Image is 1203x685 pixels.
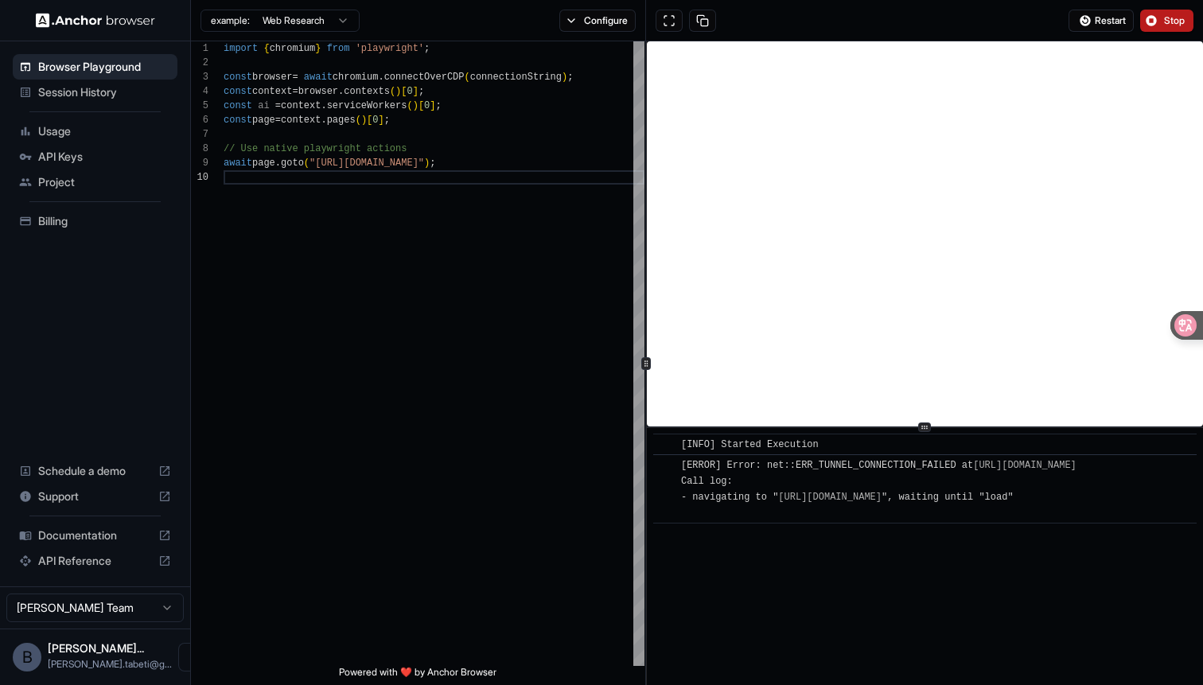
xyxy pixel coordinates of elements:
span: ) [562,72,567,83]
div: Schedule a demo [13,458,177,484]
span: [INFO] Started Execution [681,439,819,450]
span: serviceWorkers [327,100,407,111]
span: contexts [344,86,390,97]
button: Restart [1069,10,1134,32]
span: "[URL][DOMAIN_NAME]" [310,158,424,169]
span: ( [356,115,361,126]
span: ] [430,100,435,111]
span: browser [252,72,292,83]
span: page [252,115,275,126]
span: Powered with ❤️ by Anchor Browser [339,666,496,685]
span: connectionString [470,72,562,83]
span: Schedule a demo [38,463,152,479]
span: await [304,72,333,83]
span: ; [384,115,390,126]
span: context [252,86,292,97]
span: ​ [661,437,669,453]
div: 5 [191,99,208,113]
span: Browser Playground [38,59,171,75]
span: bhanu.tabeti@gmail.com [48,658,172,670]
span: = [292,86,298,97]
span: Usage [38,123,171,139]
div: API Keys [13,144,177,169]
span: API Keys [38,149,171,165]
div: Support [13,484,177,509]
span: goto [281,158,304,169]
span: ai [258,100,269,111]
span: 0 [424,100,430,111]
span: chromium [270,43,316,54]
div: B [13,643,41,671]
span: ​ [661,457,669,473]
span: // Use native playwright actions [224,143,407,154]
span: from [327,43,350,54]
span: [ERROR] Error: net::ERR_TUNNEL_CONNECTION_FAILED at Call log: - navigating to " ", waiting until ... [681,460,1076,519]
button: Configure [559,10,637,32]
button: Stop [1140,10,1193,32]
div: 3 [191,70,208,84]
span: ( [407,100,412,111]
a: [URL][DOMAIN_NAME] [778,492,882,503]
span: ) [395,86,401,97]
div: 10 [191,170,208,185]
span: 0 [372,115,378,126]
span: ) [424,158,430,169]
span: const [224,100,252,111]
span: [ [401,86,407,97]
span: = [275,115,281,126]
span: ] [413,86,419,97]
div: 9 [191,156,208,170]
span: context [281,115,321,126]
span: page [252,158,275,169]
div: Documentation [13,523,177,548]
span: = [275,100,281,111]
div: 7 [191,127,208,142]
span: Billing [38,213,171,229]
span: Session History [38,84,171,100]
span: { [263,43,269,54]
span: 'playwright' [356,43,424,54]
span: 0 [407,86,412,97]
span: pages [327,115,356,126]
div: Browser Playground [13,54,177,80]
span: Support [38,488,152,504]
span: const [224,86,252,97]
span: ; [419,86,424,97]
div: 4 [191,84,208,99]
div: Session History [13,80,177,105]
span: browser [298,86,338,97]
span: ( [390,86,395,97]
span: Restart [1095,14,1126,27]
span: } [315,43,321,54]
span: chromium [333,72,379,83]
span: ; [436,100,442,111]
span: . [338,86,344,97]
span: ; [424,43,430,54]
div: 8 [191,142,208,156]
button: Open in full screen [656,10,683,32]
span: . [321,100,326,111]
span: [ [419,100,424,111]
span: ; [430,158,435,169]
span: ( [465,72,470,83]
button: Copy session ID [689,10,716,32]
span: import [224,43,258,54]
span: . [378,72,383,83]
span: . [321,115,326,126]
span: await [224,158,252,169]
span: [ [367,115,372,126]
span: const [224,115,252,126]
span: ) [361,115,367,126]
button: Open menu [178,643,207,671]
span: ; [567,72,573,83]
img: Anchor Logo [36,13,155,28]
span: API Reference [38,553,152,569]
span: Stop [1164,14,1186,27]
span: . [275,158,281,169]
span: Documentation [38,527,152,543]
span: example: [211,14,250,27]
span: ) [413,100,419,111]
span: ( [304,158,310,169]
span: ] [378,115,383,126]
a: [URL][DOMAIN_NAME] [973,460,1076,471]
